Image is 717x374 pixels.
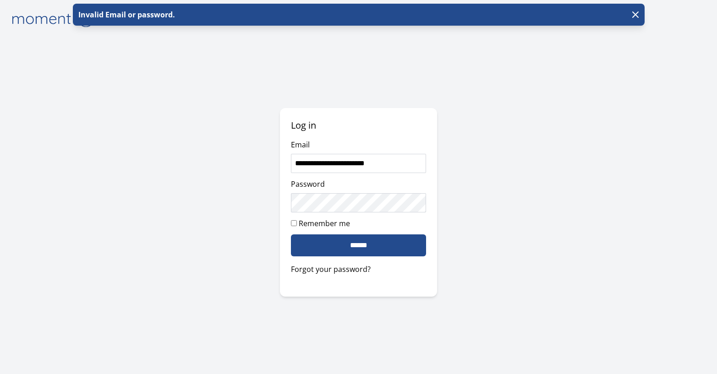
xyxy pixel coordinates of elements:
[291,179,325,189] label: Password
[291,119,426,132] h2: Log in
[299,218,350,228] label: Remember me
[291,140,310,150] label: Email
[291,264,426,275] a: Forgot your password?
[77,9,175,20] p: Invalid Email or password.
